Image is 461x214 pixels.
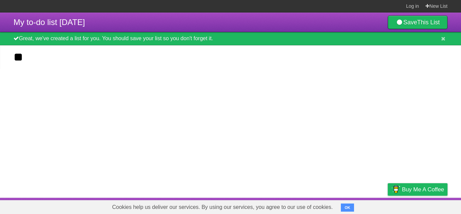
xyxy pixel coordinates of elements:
b: This List [417,19,440,26]
a: SaveThis List [388,16,448,29]
img: Buy me a coffee [391,184,400,195]
a: About [298,199,312,212]
a: Privacy [379,199,397,212]
a: Developers [320,199,348,212]
a: Terms [356,199,371,212]
span: My to-do list [DATE] [13,18,85,27]
span: Cookies help us deliver our services. By using our services, you agree to our use of cookies. [105,200,340,214]
a: Suggest a feature [405,199,448,212]
a: Buy me a coffee [388,183,448,196]
button: OK [341,204,354,212]
span: Buy me a coffee [402,184,444,195]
